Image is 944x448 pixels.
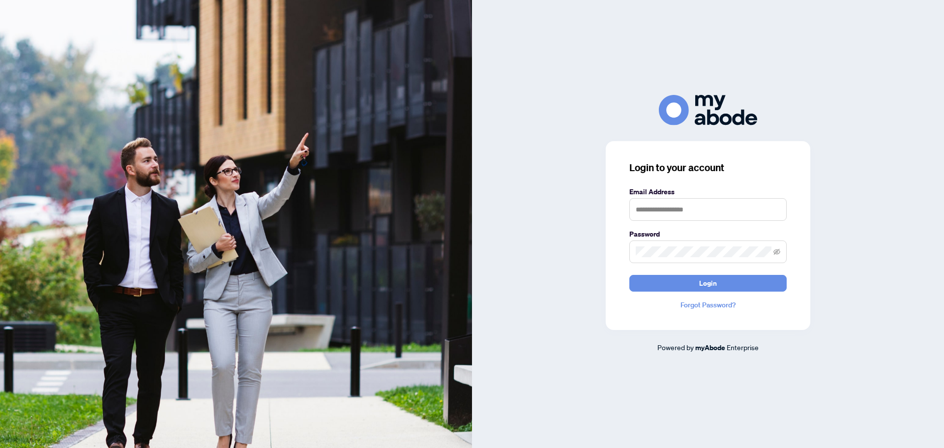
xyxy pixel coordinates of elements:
[629,275,787,292] button: Login
[699,275,717,291] span: Login
[629,161,787,175] h3: Login to your account
[629,186,787,197] label: Email Address
[695,342,725,353] a: myAbode
[659,95,757,125] img: ma-logo
[773,248,780,255] span: eye-invisible
[629,229,787,239] label: Password
[657,343,694,352] span: Powered by
[727,343,759,352] span: Enterprise
[629,299,787,310] a: Forgot Password?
